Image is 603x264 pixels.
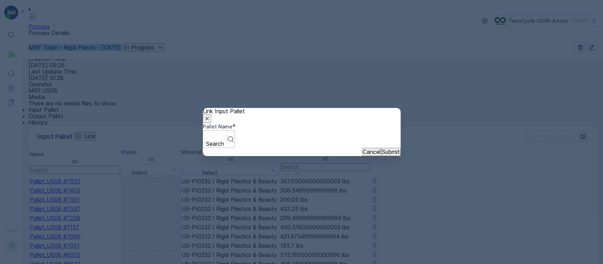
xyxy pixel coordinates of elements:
[203,108,401,114] p: Link Input Pallet
[206,140,224,147] p: Search
[363,149,380,155] p: Cancel
[203,124,232,130] label: Pallet Name
[362,148,381,156] button: Cancel
[382,149,400,155] p: Submit
[381,148,401,156] button: Submit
